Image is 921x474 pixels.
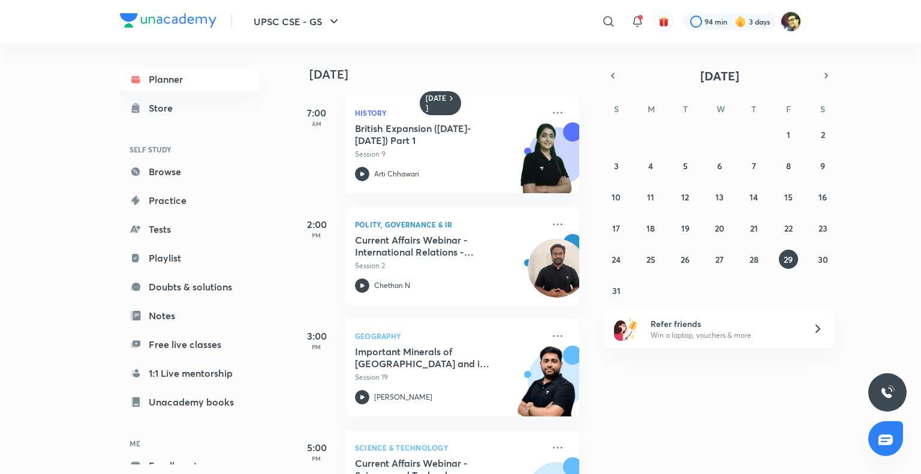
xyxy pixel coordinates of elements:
abbr: August 25, 2025 [646,254,655,265]
button: August 4, 2025 [641,156,660,175]
abbr: August 7, 2025 [752,160,756,172]
abbr: August 27, 2025 [715,254,724,265]
a: Store [120,96,259,120]
button: August 14, 2025 [744,187,763,206]
h4: [DATE] [309,67,591,82]
p: AM [293,120,341,127]
abbr: August 29, 2025 [784,254,793,265]
p: Polity, Governance & IR [355,217,543,232]
abbr: August 16, 2025 [818,191,827,203]
abbr: Friday [786,103,791,115]
abbr: Tuesday [683,103,688,115]
p: Session 2 [355,260,543,271]
img: streak [735,16,747,28]
button: August 24, 2025 [607,250,626,269]
h5: Current Affairs Webinar - International Relations - Session 2 [355,234,504,258]
h6: ME [120,433,259,454]
p: Geography [355,329,543,343]
button: August 7, 2025 [744,156,763,175]
button: August 23, 2025 [813,218,832,238]
p: Arti Chhawari [374,169,419,179]
abbr: Thursday [751,103,756,115]
abbr: Saturday [820,103,825,115]
button: August 8, 2025 [779,156,798,175]
abbr: August 18, 2025 [646,223,655,234]
abbr: August 28, 2025 [750,254,759,265]
button: August 26, 2025 [676,250,695,269]
h6: Refer friends [651,317,798,330]
p: Session 19 [355,372,543,383]
h5: 2:00 [293,217,341,232]
abbr: August 13, 2025 [715,191,724,203]
button: August 19, 2025 [676,218,695,238]
abbr: August 19, 2025 [681,223,690,234]
p: History [355,106,543,120]
img: avatar [658,16,669,27]
abbr: August 4, 2025 [648,160,653,172]
button: August 17, 2025 [607,218,626,238]
abbr: August 31, 2025 [612,285,621,296]
button: August 16, 2025 [813,187,832,206]
p: Chethan N [374,280,410,291]
button: August 20, 2025 [710,218,729,238]
a: Playlist [120,246,259,270]
img: Mukesh Kumar Shahi [781,11,801,32]
a: Tests [120,217,259,241]
abbr: August 14, 2025 [750,191,758,203]
p: PM [293,455,341,462]
button: August 13, 2025 [710,187,729,206]
button: August 29, 2025 [779,250,798,269]
abbr: August 20, 2025 [715,223,724,234]
abbr: August 2, 2025 [821,129,825,140]
button: August 10, 2025 [607,187,626,206]
p: Science & Technology [355,440,543,455]
button: August 25, 2025 [641,250,660,269]
img: Company Logo [120,13,216,28]
button: August 15, 2025 [779,187,798,206]
img: ttu [880,385,895,400]
p: PM [293,343,341,350]
abbr: August 8, 2025 [786,160,791,172]
button: avatar [654,12,673,31]
button: August 31, 2025 [607,281,626,300]
h6: [DATE] [426,94,447,113]
abbr: August 15, 2025 [784,191,793,203]
button: UPSC CSE - GS [246,10,348,34]
button: [DATE] [621,67,818,84]
button: August 11, 2025 [641,187,660,206]
button: August 22, 2025 [779,218,798,238]
a: 1:1 Live mentorship [120,361,259,385]
img: referral [614,317,638,341]
abbr: August 9, 2025 [820,160,825,172]
button: August 27, 2025 [710,250,729,269]
h5: 7:00 [293,106,341,120]
abbr: August 17, 2025 [612,223,620,234]
abbr: August 10, 2025 [612,191,621,203]
img: unacademy [513,346,579,428]
abbr: August 1, 2025 [787,129,790,140]
p: Session 9 [355,149,543,160]
abbr: August 22, 2025 [784,223,793,234]
a: Free live classes [120,332,259,356]
abbr: August 6, 2025 [717,160,722,172]
abbr: Monday [648,103,655,115]
a: Planner [120,67,259,91]
h6: SELF STUDY [120,139,259,160]
abbr: Wednesday [717,103,725,115]
button: August 5, 2025 [676,156,695,175]
button: August 9, 2025 [813,156,832,175]
a: Notes [120,304,259,328]
span: [DATE] [700,68,739,84]
button: August 21, 2025 [744,218,763,238]
button: August 12, 2025 [676,187,695,206]
p: PM [293,232,341,239]
button: August 30, 2025 [813,250,832,269]
button: August 28, 2025 [744,250,763,269]
button: August 6, 2025 [710,156,729,175]
a: Unacademy books [120,390,259,414]
p: [PERSON_NAME] [374,392,432,403]
abbr: Sunday [614,103,619,115]
button: August 2, 2025 [813,125,832,144]
abbr: August 11, 2025 [647,191,654,203]
h5: 5:00 [293,440,341,455]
